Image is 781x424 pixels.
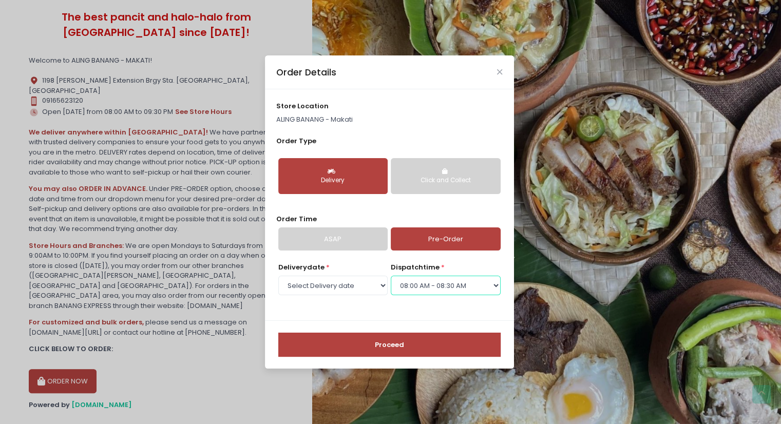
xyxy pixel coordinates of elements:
[276,136,316,146] span: Order Type
[278,262,325,272] span: Delivery date
[276,214,317,224] span: Order Time
[278,227,388,251] a: ASAP
[276,101,329,111] span: store location
[278,333,501,357] button: Proceed
[391,227,500,251] a: Pre-Order
[285,176,380,185] div: Delivery
[398,176,493,185] div: Click and Collect
[276,114,502,125] p: ALING BANANG - Makati
[391,158,500,194] button: Click and Collect
[497,69,502,74] button: Close
[278,158,388,194] button: Delivery
[276,66,336,79] div: Order Details
[391,262,440,272] span: dispatch time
